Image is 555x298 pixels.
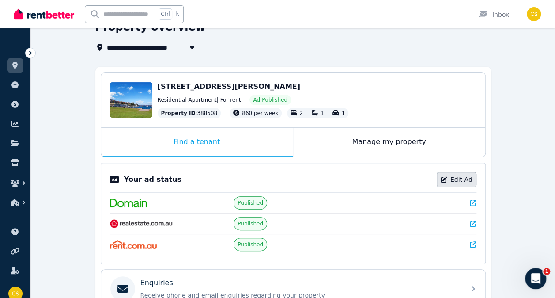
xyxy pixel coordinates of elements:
img: Rent.com.au [110,240,157,249]
img: RentBetter [14,8,74,21]
span: Ctrl [159,8,172,20]
p: Your ad status [124,174,181,185]
span: Published [238,220,263,227]
img: Domain.com.au [110,199,147,207]
a: Edit Ad [437,172,476,187]
iframe: Intercom live chat [525,268,546,289]
span: Residential Apartment | For rent [158,96,241,103]
img: Carolyn Sinclair [527,7,541,21]
span: Property ID [161,110,196,117]
span: 1 [321,110,324,116]
span: 860 per week [242,110,278,116]
img: RealEstate.com.au [110,219,173,228]
span: 1 [341,110,345,116]
span: [STREET_ADDRESS][PERSON_NAME] [158,82,300,91]
span: Published [238,241,263,248]
div: Manage my property [293,128,485,157]
span: k [176,11,179,18]
span: Ad: Published [253,96,287,103]
div: Inbox [478,10,509,19]
span: 1 [543,268,550,275]
p: Enquiries [140,278,173,288]
div: Find a tenant [101,128,293,157]
span: 2 [299,110,303,116]
div: : 388508 [158,108,221,118]
span: Published [238,199,263,206]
